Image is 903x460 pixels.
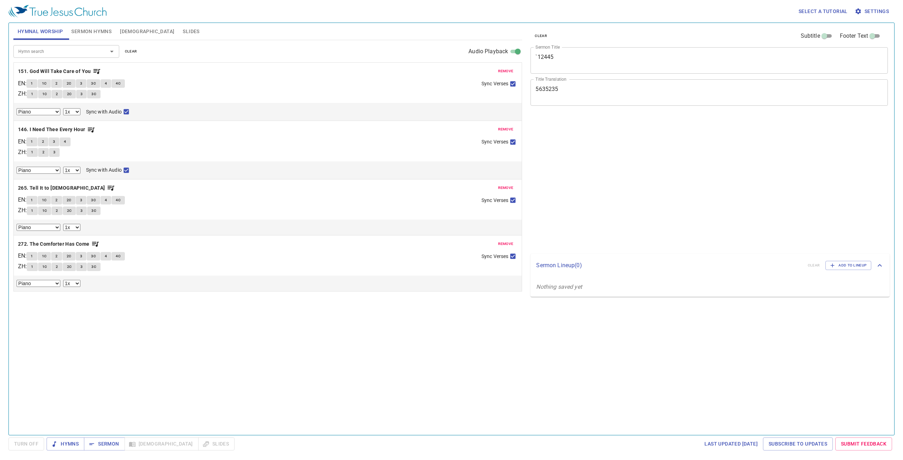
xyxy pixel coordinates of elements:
[31,208,33,214] span: 1
[111,252,125,260] button: 4C
[101,79,111,88] button: 4
[17,167,60,174] select: Select Track
[18,79,26,88] p: EN :
[42,139,44,145] span: 2
[535,54,883,67] textarea: `12445
[468,47,508,56] span: Audio Playback
[31,264,33,270] span: 1
[51,252,62,260] button: 2
[38,148,49,157] button: 2
[26,137,37,146] button: 1
[18,252,26,260] p: EN :
[17,108,60,115] select: Select Track
[796,5,850,18] button: Select a tutorial
[531,32,551,40] button: clear
[51,196,62,204] button: 2
[801,32,820,40] span: Subtitle
[38,207,51,215] button: 1C
[18,125,95,134] button: 146. I Need Thee Every Hour
[42,91,47,97] span: 1C
[481,80,508,87] span: Sync Verses
[38,196,51,204] button: 1C
[42,197,47,203] span: 1C
[49,148,60,157] button: 3
[31,91,33,97] span: 1
[481,197,508,204] span: Sync Verses
[27,263,37,271] button: 1
[536,283,582,290] i: Nothing saved yet
[60,137,70,146] button: 4
[536,261,802,270] p: Sermon Lineup ( 0 )
[38,252,51,260] button: 1C
[87,196,100,204] button: 3C
[67,208,72,214] span: 2C
[18,240,99,249] button: 272. The Comforter Has Come
[8,5,107,18] img: True Jesus Church
[31,253,33,259] span: 1
[17,224,60,231] select: Select Track
[494,125,518,134] button: remove
[31,149,33,155] span: 1
[91,91,96,97] span: 3C
[76,196,86,204] button: 3
[531,254,890,277] div: Sermon Lineup(0)clearAdd to Lineup
[702,437,760,450] a: Last updated [DATE]
[18,184,105,192] b: 265. Tell It to [DEMOGRAPHIC_DATA]
[56,91,58,97] span: 2
[498,241,514,247] span: remove
[116,197,121,203] span: 4C
[42,208,47,214] span: 1C
[830,262,867,269] span: Add to Lineup
[825,261,871,270] button: Add to Lineup
[27,148,37,157] button: 1
[63,108,80,115] select: Playback Rate
[27,207,37,215] button: 1
[116,80,121,87] span: 4C
[38,79,51,88] button: 1C
[853,5,892,18] button: Settings
[62,196,76,204] button: 2C
[105,197,107,203] span: 4
[84,437,125,450] button: Sermon
[38,90,51,98] button: 1C
[49,137,59,146] button: 3
[67,80,72,87] span: 2C
[26,252,37,260] button: 1
[18,262,27,271] p: ZH :
[91,264,96,270] span: 3C
[86,108,122,116] span: Sync with Audio
[87,252,100,260] button: 3C
[18,125,85,134] b: 146. I Need Thee Every Hour
[63,90,76,98] button: 2C
[63,207,76,215] button: 2C
[799,7,848,16] span: Select a tutorial
[101,252,111,260] button: 4
[91,253,96,259] span: 3C
[87,79,100,88] button: 3C
[125,48,137,55] span: clear
[481,138,508,146] span: Sync Verses
[18,206,27,215] p: ZH :
[105,80,107,87] span: 4
[18,90,27,98] p: ZH :
[67,264,72,270] span: 2C
[18,137,26,146] p: EN :
[76,90,87,98] button: 3
[63,280,80,287] select: Playback Rate
[52,440,79,448] span: Hymns
[498,126,514,133] span: remove
[62,252,76,260] button: 2C
[42,80,47,87] span: 1C
[62,79,76,88] button: 2C
[56,208,58,214] span: 2
[535,33,547,39] span: clear
[31,139,33,145] span: 1
[91,80,96,87] span: 3C
[528,113,817,251] iframe: from-child
[51,263,62,271] button: 2
[76,263,87,271] button: 3
[87,90,101,98] button: 3C
[18,27,63,36] span: Hymnal Worship
[87,207,101,215] button: 3C
[47,437,84,450] button: Hymns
